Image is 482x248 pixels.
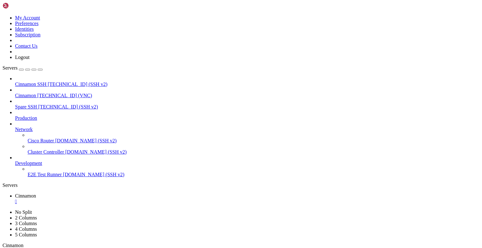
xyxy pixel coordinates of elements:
span: [TECHNICAL_ID] (VNC) [37,93,92,98]
li: Production [15,110,479,121]
a: Spare SSH [TECHNICAL_ID] (SSH v2) [15,104,479,110]
span: Cinnamon [15,93,36,98]
a: Cisco Router [DOMAIN_NAME] (SSH v2) [28,138,479,144]
a: 5 Columns [15,232,37,237]
a: E2E Test Runner [DOMAIN_NAME] (SSH v2) [28,172,479,177]
span: Cinnamon [15,193,36,198]
a: Servers [3,65,43,71]
li: Cinnamon [TECHNICAL_ID] (VNC) [15,87,479,98]
a: 2 Columns [15,215,37,220]
span: [DOMAIN_NAME] (SSH v2) [63,172,125,177]
a: Logout [15,55,29,60]
span: Servers [3,65,18,71]
a: Contact Us [15,43,38,49]
li: Cinnamon SSH [TECHNICAL_ID] (SSH v2) [15,76,479,87]
li: Development [15,155,479,177]
li: Cluster Controller [DOMAIN_NAME] (SSH v2) [28,144,479,155]
span: [TECHNICAL_ID] (SSH v2) [38,104,98,109]
a: Cinnamon SSH [TECHNICAL_ID] (SSH v2) [15,82,479,87]
a: Preferences [15,21,39,26]
li: Spare SSH [TECHNICAL_ID] (SSH v2) [15,98,479,110]
span: Development [15,161,42,166]
a: 3 Columns [15,221,37,226]
a: Development [15,161,479,166]
span: [TECHNICAL_ID] (SSH v2) [48,82,107,87]
a: Network [15,127,479,132]
li: E2E Test Runner [DOMAIN_NAME] (SSH v2) [28,166,479,177]
a: Cinnamon [15,193,479,204]
span: Cinnamon SSH [15,82,46,87]
span: Cluster Controller [28,149,64,155]
a:  [15,199,479,204]
a: Cinnamon [TECHNICAL_ID] (VNC) [15,93,479,98]
span: E2E Test Runner [28,172,62,177]
a: My Account [15,15,40,20]
a: Subscription [15,32,40,37]
div: Servers [3,182,479,188]
span: [DOMAIN_NAME] (SSH v2) [55,138,117,143]
span: Spare SSH [15,104,37,109]
a: 4 Columns [15,226,37,232]
span: Network [15,127,33,132]
a: Identities [15,26,34,32]
li: Network [15,121,479,155]
span: Production [15,115,37,121]
a: Cluster Controller [DOMAIN_NAME] (SSH v2) [28,149,479,155]
span: Cinnamon [3,243,24,248]
a: Production [15,115,479,121]
img: Shellngn [3,3,39,9]
a: No Split [15,209,32,215]
span: Cisco Router [28,138,54,143]
span: [DOMAIN_NAME] (SSH v2) [65,149,127,155]
li: Cisco Router [DOMAIN_NAME] (SSH v2) [28,132,479,144]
